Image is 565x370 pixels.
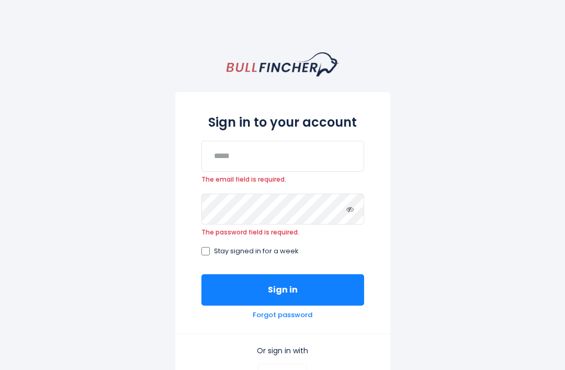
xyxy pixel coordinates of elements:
a: Forgot password [253,311,312,320]
p: Or sign in with [201,346,364,355]
span: Stay signed in for a week [214,247,299,256]
button: Sign in [201,274,364,306]
a: homepage [227,52,339,76]
span: The email field is required. [201,175,364,184]
span: The password field is required. [201,228,364,237]
input: Stay signed in for a week [201,247,210,255]
h2: Sign in to your account [201,115,364,130]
